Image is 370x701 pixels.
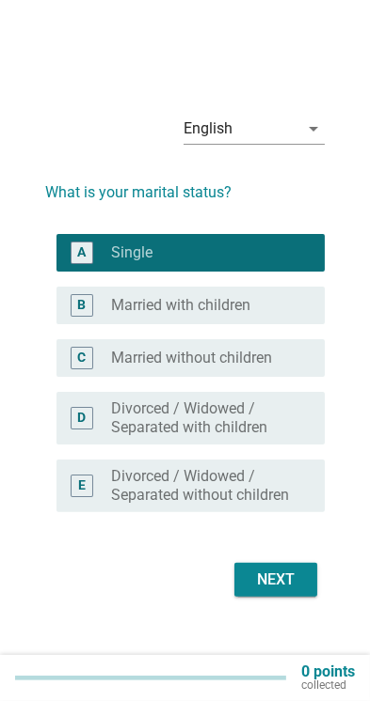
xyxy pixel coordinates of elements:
[77,409,86,428] div: D
[111,243,153,262] label: Single
[77,296,86,316] div: B
[302,117,325,140] i: arrow_drop_down
[111,296,250,315] label: Married with children
[77,243,86,263] div: A
[45,163,325,204] h2: What is your marital status?
[301,678,355,692] p: collected
[111,399,295,437] label: Divorced / Widowed / Separated with children
[184,120,233,137] div: English
[77,349,86,368] div: C
[111,349,272,367] label: Married without children
[301,665,355,678] p: 0 points
[78,476,86,496] div: E
[111,467,295,505] label: Divorced / Widowed / Separated without children
[249,569,302,591] div: Next
[234,563,317,597] button: Next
